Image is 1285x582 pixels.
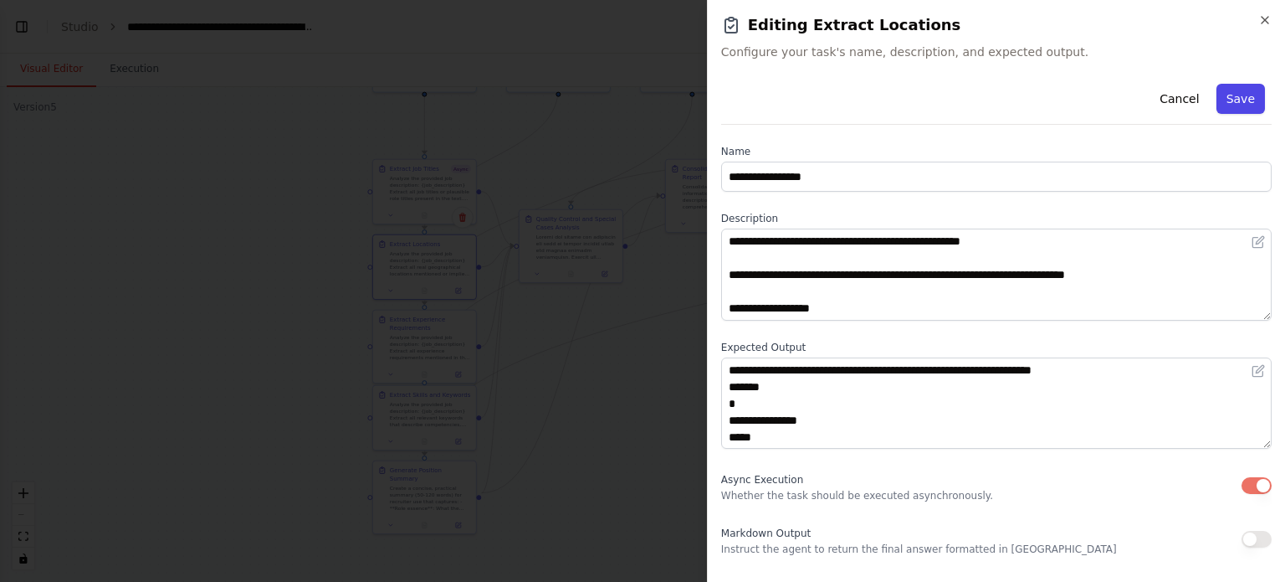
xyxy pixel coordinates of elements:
[721,341,1272,354] label: Expected Output
[721,13,1272,37] h2: Editing Extract Locations
[721,145,1272,158] label: Name
[721,212,1272,225] label: Description
[1149,84,1209,114] button: Cancel
[1248,361,1268,381] button: Open in editor
[721,543,1117,556] p: Instruct the agent to return the final answer formatted in [GEOGRAPHIC_DATA]
[721,44,1272,60] span: Configure your task's name, description, and expected output.
[721,528,811,539] span: Markdown Output
[721,489,993,502] p: Whether the task should be executed asynchronously.
[721,474,803,486] span: Async Execution
[1216,84,1265,114] button: Save
[1248,232,1268,252] button: Open in editor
